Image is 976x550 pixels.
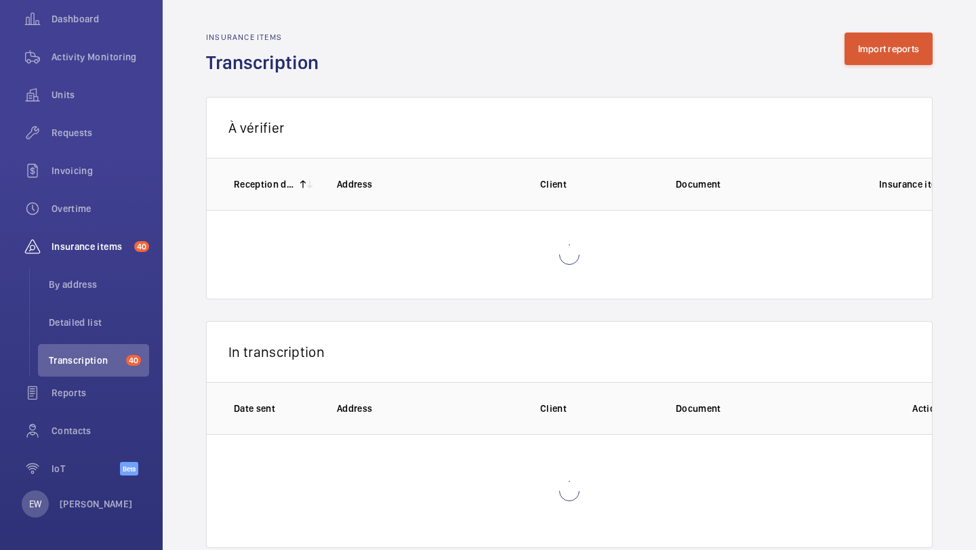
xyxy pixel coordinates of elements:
span: IoT [52,462,120,475]
span: Activity Monitoring [52,50,149,64]
span: Reports [52,386,149,400]
p: Reception date [234,177,295,191]
span: Detailed list [49,316,149,329]
div: In transcription [206,321,933,382]
p: [PERSON_NAME] [60,497,133,511]
p: Document [676,177,857,191]
span: Invoicing [52,164,149,177]
span: À vérifier [228,119,284,136]
p: Date sent [234,402,315,415]
h1: Transcription [206,50,327,75]
p: EW [29,497,41,511]
span: 40 [134,241,149,252]
span: Transcription [49,354,121,367]
span: Units [52,88,149,102]
p: Address [337,177,518,191]
p: Address [337,402,518,415]
h2: Insurance items [206,33,327,42]
p: Document [676,402,857,415]
p: Client [540,402,654,415]
span: By address [49,278,149,291]
span: Requests [52,126,149,140]
p: Client [540,177,654,191]
span: Dashboard [52,12,149,26]
span: Overtime [52,202,149,215]
button: Import reports [845,33,933,65]
span: Beta [120,462,138,475]
span: Contacts [52,424,149,438]
span: 40 [126,355,141,366]
span: Insurance items [52,240,129,253]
